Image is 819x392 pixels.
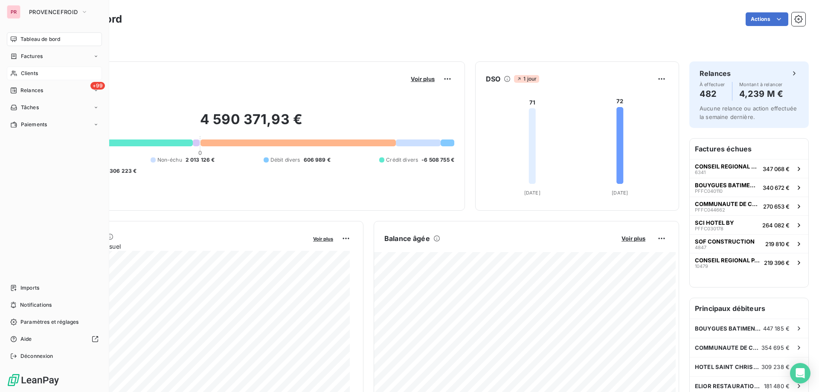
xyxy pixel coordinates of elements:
span: BOUYGUES BATIMENT SUD EST [695,182,759,189]
span: Relances [20,87,43,94]
h6: DSO [486,74,500,84]
tspan: [DATE] [612,190,628,196]
span: 309 238 € [761,363,790,370]
span: BOUYGUES BATIMENT SUD EST [695,325,763,332]
span: Imports [20,284,39,292]
span: 10479 [695,264,708,269]
h2: 4 590 371,93 € [48,111,454,136]
span: PROVENCEFROID [29,9,78,15]
button: Actions [746,12,788,26]
span: 219 810 € [765,241,790,247]
button: Voir plus [408,75,437,83]
span: PFFC040110 [695,189,723,194]
button: Voir plus [619,235,648,242]
button: CONSEIL REGIONAL PACA10479219 396 € [690,253,808,272]
span: Aucune relance ou action effectuée la semaine dernière. [700,105,797,120]
span: 0 [198,149,202,156]
h4: 4,239 M € [739,87,783,101]
span: 1 jour [514,75,539,83]
span: Voir plus [622,235,645,242]
img: Logo LeanPay [7,373,60,387]
span: 347 068 € [763,166,790,172]
span: PFFC044662 [695,207,725,212]
h4: 482 [700,87,725,101]
span: CONSEIL REGIONAL PACA [695,257,761,264]
span: 181 480 € [764,383,790,389]
span: 219 396 € [764,259,790,266]
span: À effectuer [700,82,725,87]
span: Tableau de bord [20,35,60,43]
span: Factures [21,52,43,60]
a: Aide [7,332,102,346]
button: CONSEIL REGIONAL PACA6341347 068 € [690,159,808,178]
span: -6 508 755 € [421,156,454,164]
button: SOF CONSTRUCTION4847219 810 € [690,234,808,253]
span: 354 695 € [761,344,790,351]
button: SCI HOTEL BYPFFC030178264 082 € [690,215,808,234]
span: Aide [20,335,32,343]
h6: Balance âgée [384,233,430,244]
div: Open Intercom Messenger [790,363,810,383]
span: 270 653 € [763,203,790,210]
span: 6341 [695,170,706,175]
tspan: [DATE] [524,190,540,196]
span: -306 223 € [107,167,137,175]
span: Crédit divers [386,156,418,164]
span: 264 082 € [762,222,790,229]
span: Montant à relancer [739,82,783,87]
button: Voir plus [311,235,336,242]
span: HOTEL SAINT CHRISTOPHE - SAS ACT TROIS [695,363,761,370]
span: +99 [90,82,105,90]
span: Déconnexion [20,352,53,360]
span: Voir plus [411,75,435,82]
span: COMMUNAUTE DE COMMUNES DE [GEOGRAPHIC_DATA] [695,200,760,207]
span: Clients [21,70,38,77]
span: 2 013 126 € [186,156,215,164]
div: PR [7,5,20,19]
button: BOUYGUES BATIMENT SUD ESTPFFC040110340 672 € [690,178,808,197]
span: 4847 [695,245,706,250]
h6: Factures échues [690,139,808,159]
span: ELIOR RESTAURATION [GEOGRAPHIC_DATA] [695,383,764,389]
h6: Principaux débiteurs [690,298,808,319]
span: CONSEIL REGIONAL PACA [695,163,759,170]
span: Paramètres et réglages [20,318,78,326]
span: Voir plus [313,236,333,242]
span: Paiements [21,121,47,128]
span: PFFC030178 [695,226,723,231]
span: 340 672 € [763,184,790,191]
span: Non-échu [157,156,182,164]
span: Notifications [20,301,52,309]
span: 447 185 € [763,325,790,332]
span: Tâches [21,104,39,111]
h6: Relances [700,68,731,78]
span: 606 989 € [304,156,331,164]
span: SOF CONSTRUCTION [695,238,755,245]
span: Débit divers [270,156,300,164]
span: SCI HOTEL BY [695,219,734,226]
span: COMMUNAUTE DE COMMUNES DE [GEOGRAPHIC_DATA] [695,344,761,351]
button: COMMUNAUTE DE COMMUNES DE [GEOGRAPHIC_DATA]PFFC044662270 653 € [690,197,808,215]
span: Chiffre d'affaires mensuel [48,242,307,251]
